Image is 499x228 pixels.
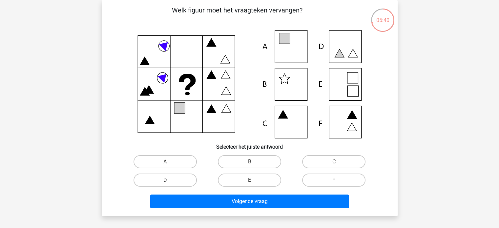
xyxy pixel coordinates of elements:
label: F [302,174,365,187]
div: 05:40 [370,8,395,24]
p: Welk figuur moet het vraagteken vervangen? [112,5,363,25]
label: C [302,155,365,168]
h6: Selecteer het juiste antwoord [112,138,387,150]
label: E [218,174,281,187]
label: A [134,155,197,168]
button: Volgende vraag [150,195,349,208]
label: B [218,155,281,168]
label: D [134,174,197,187]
